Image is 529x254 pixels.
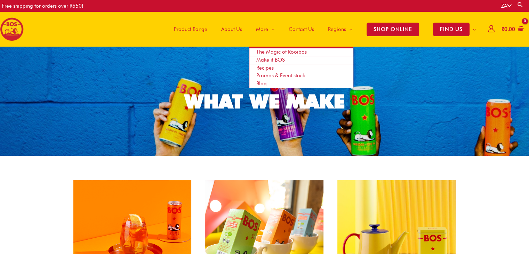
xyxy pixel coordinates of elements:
[367,23,419,36] span: SHOP ONLINE
[500,22,524,37] a: View Shopping Cart, empty
[256,57,285,63] span: Make it BOS
[433,23,470,36] span: FIND US
[502,26,515,32] bdi: 0.00
[289,19,314,40] span: Contact Us
[502,26,504,32] span: R
[249,72,353,80] a: Promos & Event stock
[221,19,242,40] span: About Us
[249,48,353,56] a: The Magic of Rooibos
[249,56,353,64] a: Make it BOS
[256,72,305,79] span: Promos & Event stock
[282,12,321,47] a: Contact Us
[256,80,267,87] span: Blog
[328,19,346,40] span: Regions
[249,12,282,47] a: More
[167,12,214,47] a: Product Range
[214,12,249,47] a: About Us
[162,12,483,47] nav: Site Navigation
[256,19,268,40] span: More
[185,92,345,111] div: WHAT WE MAKE
[174,19,207,40] span: Product Range
[321,12,360,47] a: Regions
[249,64,353,72] a: Recipes
[501,3,512,9] a: ZA
[256,65,274,71] span: Recipes
[256,49,307,55] span: The Magic of Rooibos
[360,12,426,47] a: SHOP ONLINE
[517,1,524,8] a: Search button
[249,80,353,88] a: Blog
